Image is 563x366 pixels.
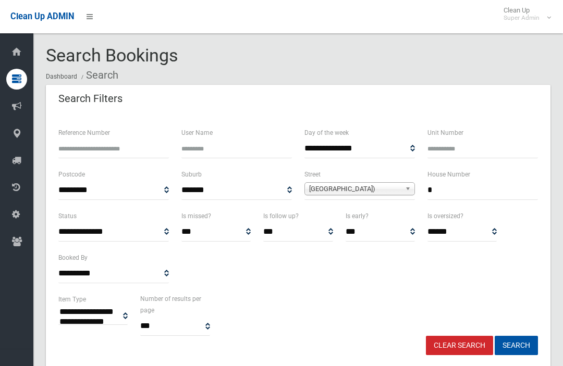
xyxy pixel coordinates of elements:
[426,336,493,355] a: Clear Search
[498,6,550,22] span: Clean Up
[10,11,74,21] span: Clean Up ADMIN
[495,336,538,355] button: Search
[58,210,77,222] label: Status
[263,210,299,222] label: Is follow up?
[79,66,118,85] li: Search
[58,169,85,180] label: Postcode
[181,210,211,222] label: Is missed?
[181,169,202,180] label: Suburb
[309,183,401,195] span: [GEOGRAPHIC_DATA])
[304,127,349,138] label: Day of the week
[58,127,110,138] label: Reference Number
[46,45,178,66] span: Search Bookings
[304,169,321,180] label: Street
[46,89,135,109] header: Search Filters
[427,210,463,222] label: Is oversized?
[427,127,463,138] label: Unit Number
[346,210,369,222] label: Is early?
[181,127,213,138] label: User Name
[58,252,88,263] label: Booked By
[504,14,540,22] small: Super Admin
[427,169,470,180] label: House Number
[58,294,86,305] label: Item Type
[140,293,210,316] label: Number of results per page
[46,73,77,80] a: Dashboard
